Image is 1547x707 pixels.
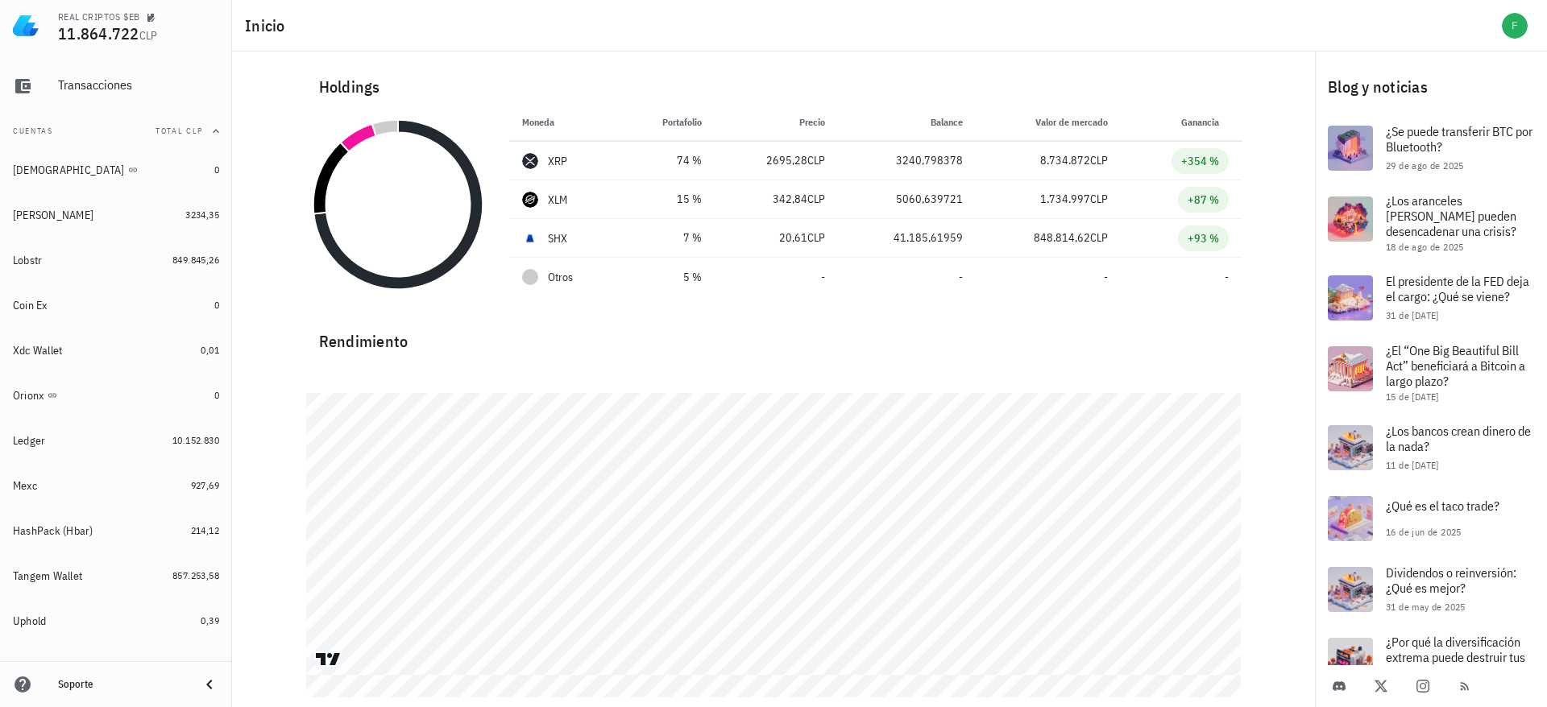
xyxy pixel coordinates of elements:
[6,241,226,279] a: Lobstr 849.845,26
[548,230,568,246] div: SHX
[201,659,219,672] span: 0,51
[807,153,825,167] span: CLP
[851,152,963,169] div: 3240,798378
[632,229,702,246] div: 7 %
[959,270,963,284] span: -
[314,651,342,667] a: Charting by TradingView
[6,511,226,550] a: HashPack (Hbar) 214,12
[1315,625,1547,704] a: ¿Por qué la diversificación extrema puede destruir tus inversiones?
[58,678,187,691] div: Soporte
[976,103,1121,142] th: Valor de mercado
[807,192,825,206] span: CLP
[1386,309,1439,321] span: 31 de [DATE]
[6,466,226,505] a: Mexc 927,69
[172,254,219,266] span: 849.845,26
[6,331,226,370] a: Xdc Wallet 0,01
[1181,153,1219,169] div: +354 %
[6,421,226,460] a: Ledger 10.152.830
[58,77,219,93] div: Transacciones
[1386,564,1516,596] span: Dividendos o reinversión: ¿Qué es mejor?
[807,230,825,245] span: CLP
[306,316,1242,354] div: Rendimiento
[6,112,226,151] button: CuentasTotal CLP
[191,479,219,491] span: 927,69
[172,434,219,446] span: 10.152.830
[13,13,39,39] img: LedgiFi
[13,434,46,448] div: Ledger
[1386,634,1525,680] span: ¿Por qué la diversificación extrema puede destruir tus inversiones?
[13,254,43,267] div: Lobstr
[1315,333,1547,412] a: ¿El “One Big Beautiful Bill Act” beneficiará a Bitcoin a largo plazo? 15 de [DATE]
[13,299,48,312] div: Coin Ex
[522,230,538,246] div: SHX-icon
[1386,273,1529,304] span: El presidente de la FED deja el cargo: ¿Qué se viene?
[509,103,620,142] th: Moneda
[13,344,63,358] div: Xdc Wallet
[214,299,219,311] span: 0
[548,153,568,169] div: XRP
[1386,498,1499,514] span: ¿Qué es el taco trade?
[779,230,807,245] span: 20,61
[851,229,963,246] div: 41.185,61959
[185,209,219,221] span: 3234,35
[632,269,702,286] div: 5 %
[6,602,226,640] a: Uphold 0,39
[13,163,125,177] div: [DEMOGRAPHIC_DATA]
[1386,192,1516,239] span: ¿Los aranceles [PERSON_NAME] pueden desencadenar una crisis?
[6,556,226,595] a: Tangem Wallet 857.253,58
[1034,230,1090,245] span: 848.814,62
[201,344,219,356] span: 0,01
[522,192,538,208] div: XLM-icon
[715,103,837,142] th: Precio
[821,270,825,284] span: -
[13,614,47,628] div: Uphold
[1386,391,1439,403] span: 15 de [DATE]
[1386,526,1462,538] span: 16 de jun de 2025
[13,209,93,222] div: [PERSON_NAME]
[548,269,573,286] span: Otros
[6,376,226,415] a: Orionx 0
[1315,184,1547,263] a: ¿Los aranceles [PERSON_NAME] pueden desencadenar una crisis? 18 de ago de 2025
[214,163,219,176] span: 0
[6,647,226,685] a: CryptoMarket 0,51
[773,192,807,206] span: 342,84
[191,524,219,536] span: 214,12
[1386,123,1532,155] span: ¿Se puede transferir BTC por Bluetooth?
[1386,159,1464,172] span: 29 de ago de 2025
[13,659,77,673] div: CryptoMarket
[1386,423,1531,454] span: ¿Los bancos crean dinero de la nada?
[1315,412,1547,483] a: ¿Los bancos crean dinero de la nada? 11 de [DATE]
[1386,459,1439,471] span: 11 de [DATE]
[172,569,219,581] span: 857.253,58
[1090,230,1108,245] span: CLP
[1315,554,1547,625] a: Dividendos o reinversión: ¿Qué es mejor? 31 de may de 2025
[13,389,44,403] div: Orionx
[13,479,37,493] div: Mexc
[1315,263,1547,333] a: El presidente de la FED deja el cargo: ¿Qué se viene? 31 de [DATE]
[58,23,139,44] span: 11.864.722
[201,614,219,626] span: 0,39
[139,28,158,43] span: CLP
[1188,230,1219,246] div: +93 %
[6,196,226,234] a: [PERSON_NAME] 3234,35
[1502,13,1528,39] div: avatar
[620,103,715,142] th: Portafolio
[214,389,219,401] span: 0
[6,67,226,105] a: Transacciones
[6,286,226,325] a: Coin Ex 0
[1040,192,1090,206] span: 1.734.997
[1386,241,1464,253] span: 18 de ago de 2025
[1090,192,1108,206] span: CLP
[1315,113,1547,184] a: ¿Se puede transferir BTC por Bluetooth? 29 de ago de 2025
[838,103,976,142] th: Balance
[851,191,963,208] div: 5060,639721
[1315,61,1547,113] div: Blog y noticias
[1225,270,1229,284] span: -
[13,569,82,583] div: Tangem Wallet
[1386,342,1525,389] span: ¿El “One Big Beautiful Bill Act” beneficiará a Bitcoin a largo plazo?
[13,524,93,538] div: HashPack (Hbar)
[1315,483,1547,554] a: ¿Qué es el taco trade? 16 de jun de 2025
[245,13,292,39] h1: Inicio
[632,191,702,208] div: 15 %
[522,153,538,169] div: XRP-icon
